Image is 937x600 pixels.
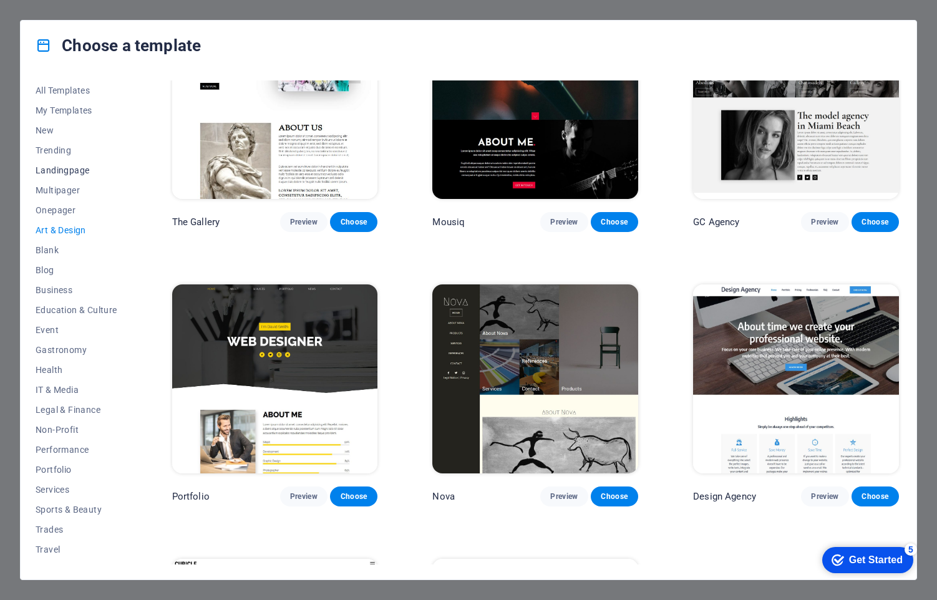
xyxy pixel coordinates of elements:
[36,120,117,140] button: New
[550,217,578,227] span: Preview
[36,385,117,395] span: IT & Media
[36,485,117,495] span: Services
[36,145,117,155] span: Trending
[340,217,367,227] span: Choose
[36,559,117,579] button: Wireframe
[540,212,588,232] button: Preview
[36,285,117,295] span: Business
[36,220,117,240] button: Art & Design
[693,284,899,474] img: Design Agency
[172,490,210,503] p: Portfolio
[550,491,578,501] span: Preview
[36,245,117,255] span: Blank
[432,9,638,199] img: Mousiq
[330,486,377,506] button: Choose
[92,2,105,15] div: 5
[852,212,899,232] button: Choose
[36,340,117,360] button: Gastronomy
[36,345,117,355] span: Gastronomy
[801,486,848,506] button: Preview
[36,320,117,340] button: Event
[852,486,899,506] button: Choose
[36,225,117,235] span: Art & Design
[811,491,838,501] span: Preview
[432,216,465,228] p: Mousiq
[693,490,756,503] p: Design Agency
[36,420,117,440] button: Non-Profit
[36,200,117,220] button: Onepager
[36,240,117,260] button: Blank
[36,305,117,315] span: Education & Culture
[36,85,117,95] span: All Templates
[340,491,367,501] span: Choose
[330,212,377,232] button: Choose
[36,520,117,540] button: Trades
[290,217,318,227] span: Preview
[36,544,117,554] span: Travel
[36,36,201,56] h4: Choose a template
[862,217,889,227] span: Choose
[36,525,117,535] span: Trades
[36,540,117,559] button: Travel
[693,216,739,228] p: GC Agency
[36,300,117,320] button: Education & Culture
[601,217,628,227] span: Choose
[693,9,899,199] img: GC Agency
[36,505,117,515] span: Sports & Beauty
[36,180,117,200] button: Multipager
[37,14,90,25] div: Get Started
[36,400,117,420] button: Legal & Finance
[36,460,117,480] button: Portfolio
[36,185,117,195] span: Multipager
[811,217,838,227] span: Preview
[36,440,117,460] button: Performance
[36,360,117,380] button: Health
[36,260,117,280] button: Blog
[36,105,117,115] span: My Templates
[36,205,117,215] span: Onepager
[172,216,220,228] p: The Gallery
[36,365,117,375] span: Health
[36,445,117,455] span: Performance
[36,100,117,120] button: My Templates
[290,491,318,501] span: Preview
[36,480,117,500] button: Services
[36,265,117,275] span: Blog
[36,380,117,400] button: IT & Media
[10,6,101,32] div: Get Started 5 items remaining, 0% complete
[36,165,117,175] span: Landingpage
[591,486,638,506] button: Choose
[601,491,628,501] span: Choose
[172,284,378,474] img: Portfolio
[36,280,117,300] button: Business
[36,125,117,135] span: New
[36,500,117,520] button: Sports & Beauty
[36,425,117,435] span: Non-Profit
[36,140,117,160] button: Trending
[36,465,117,475] span: Portfolio
[862,491,889,501] span: Choose
[172,9,378,199] img: The Gallery
[36,325,117,335] span: Event
[591,212,638,232] button: Choose
[36,80,117,100] button: All Templates
[432,284,638,474] img: Nova
[280,212,328,232] button: Preview
[540,486,588,506] button: Preview
[36,160,117,180] button: Landingpage
[432,490,455,503] p: Nova
[36,405,117,415] span: Legal & Finance
[801,212,848,232] button: Preview
[280,486,328,506] button: Preview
